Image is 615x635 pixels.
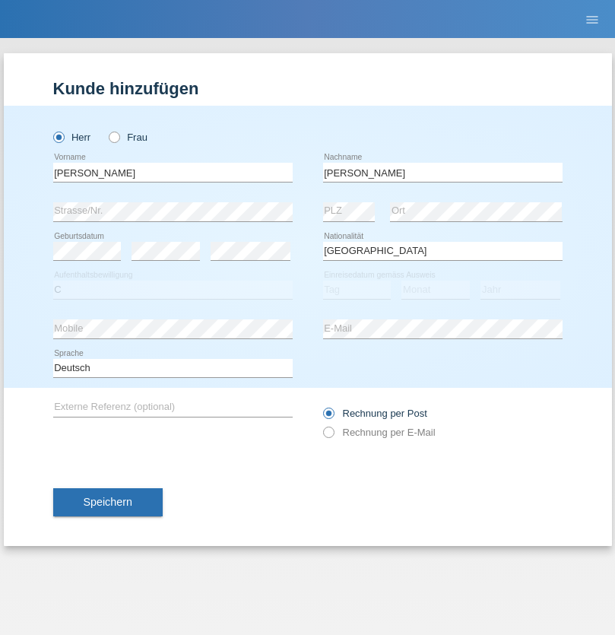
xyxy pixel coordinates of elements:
input: Rechnung per E-Mail [323,427,333,446]
input: Rechnung per Post [323,408,333,427]
span: Speichern [84,496,132,508]
label: Rechnung per Post [323,408,427,419]
a: menu [577,14,607,24]
label: Herr [53,132,91,143]
input: Herr [53,132,63,141]
input: Frau [109,132,119,141]
i: menu [585,12,600,27]
label: Rechnung per E-Mail [323,427,436,438]
h1: Kunde hinzufügen [53,79,563,98]
button: Speichern [53,488,163,517]
label: Frau [109,132,147,143]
